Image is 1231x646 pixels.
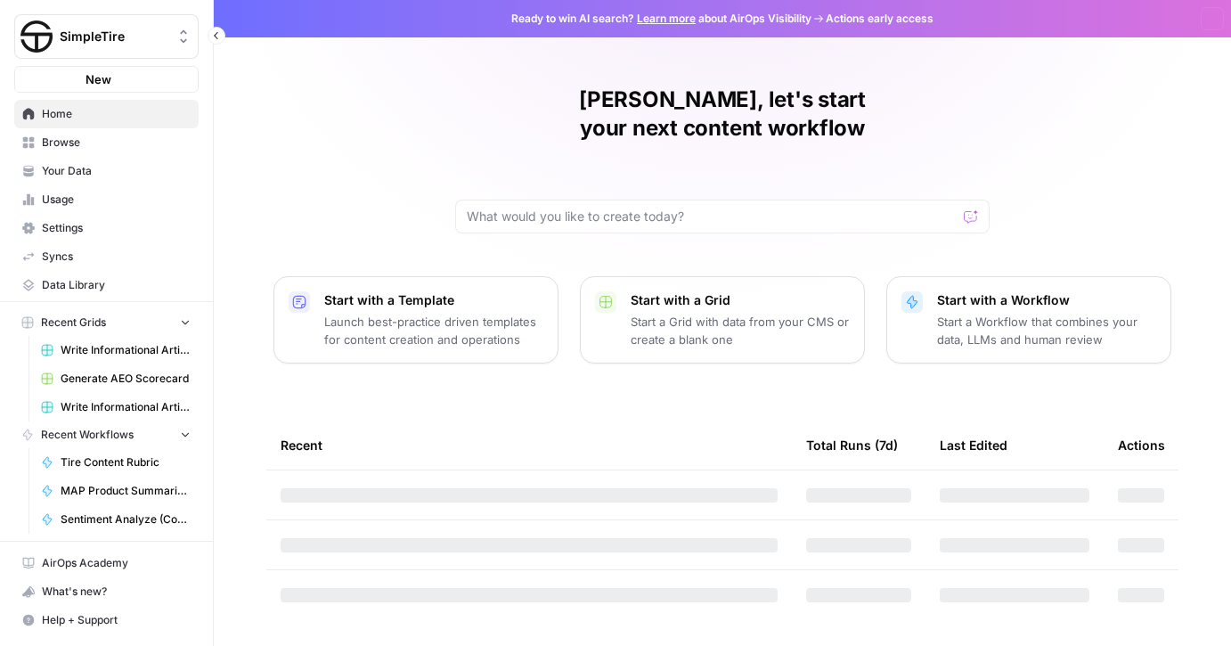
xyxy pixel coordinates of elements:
[42,135,191,151] span: Browse
[14,185,199,214] a: Usage
[61,483,191,499] span: MAP Product Summarization
[886,276,1171,364] button: Start with a WorkflowStart a Workflow that combines your data, LLMs and human review
[631,291,850,309] p: Start with a Grid
[14,157,199,185] a: Your Data
[33,505,199,534] a: Sentiment Analyze (Conversation Level)
[15,578,198,605] div: What's new?
[467,208,957,225] input: What would you like to create today?
[42,106,191,122] span: Home
[324,291,543,309] p: Start with a Template
[33,448,199,477] a: Tire Content Rubric
[61,511,191,527] span: Sentiment Analyze (Conversation Level)
[14,606,199,634] button: Help + Support
[42,555,191,571] span: AirOps Academy
[14,271,199,299] a: Data Library
[1118,421,1165,470] div: Actions
[281,421,778,470] div: Recent
[14,421,199,448] button: Recent Workflows
[14,128,199,157] a: Browse
[61,399,191,415] span: Write Informational Articles - [DATE]
[826,11,933,27] span: Actions early access
[940,421,1007,470] div: Last Edited
[20,20,53,53] img: SimpleTire Logo
[42,192,191,208] span: Usage
[14,577,199,606] button: What's new?
[33,336,199,364] a: Write Informational Articles [DATE]
[86,70,111,88] span: New
[937,291,1156,309] p: Start with a Workflow
[631,313,850,348] p: Start a Grid with data from your CMS or create a blank one
[14,549,199,577] a: AirOps Academy
[14,309,199,336] button: Recent Grids
[33,364,199,393] a: Generate AEO Scorecard
[14,14,199,59] button: Workspace: SimpleTire
[33,393,199,421] a: Write Informational Articles - [DATE]
[41,315,106,331] span: Recent Grids
[42,249,191,265] span: Syncs
[14,100,199,128] a: Home
[42,277,191,293] span: Data Library
[42,220,191,236] span: Settings
[273,276,558,364] button: Start with a TemplateLaunch best-practice driven templates for content creation and operations
[42,612,191,628] span: Help + Support
[61,342,191,358] span: Write Informational Articles [DATE]
[61,454,191,470] span: Tire Content Rubric
[580,276,865,364] button: Start with a GridStart a Grid with data from your CMS or create a blank one
[14,214,199,242] a: Settings
[33,477,199,505] a: MAP Product Summarization
[61,371,191,387] span: Generate AEO Scorecard
[937,313,1156,348] p: Start a Workflow that combines your data, LLMs and human review
[806,421,898,470] div: Total Runs (7d)
[455,86,990,143] h1: [PERSON_NAME], let's start your next content workflow
[637,12,696,25] a: Learn more
[14,66,199,93] button: New
[60,28,167,45] span: SimpleTire
[324,313,543,348] p: Launch best-practice driven templates for content creation and operations
[41,427,134,443] span: Recent Workflows
[511,11,811,27] span: Ready to win AI search? about AirOps Visibility
[42,163,191,179] span: Your Data
[14,242,199,271] a: Syncs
